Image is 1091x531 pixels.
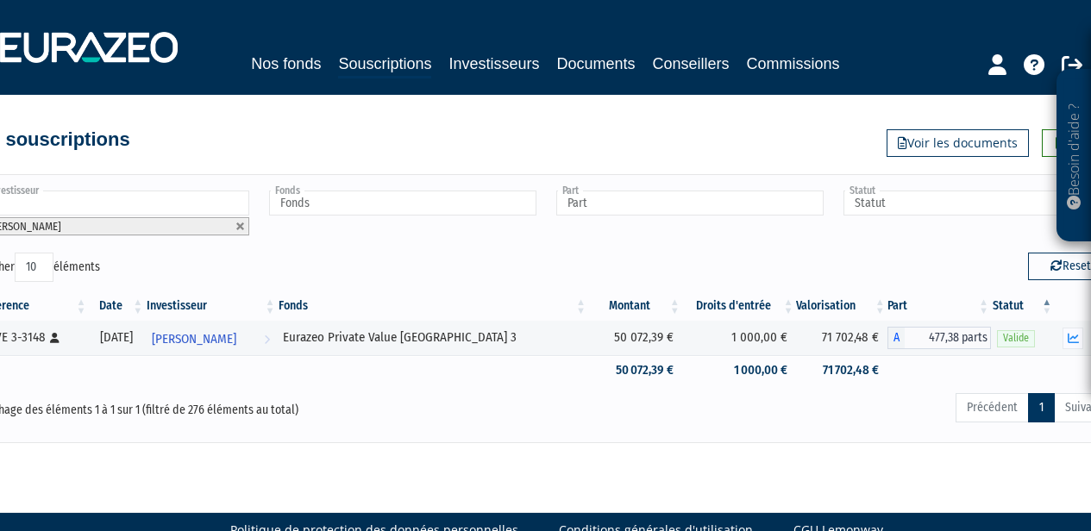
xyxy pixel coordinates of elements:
span: [PERSON_NAME] [152,323,236,355]
a: Nos fonds [251,52,321,76]
i: [Français] Personne physique [50,333,60,343]
a: Commissions [747,52,840,76]
th: Fonds: activer pour trier la colonne par ordre croissant [277,291,588,321]
td: 1 000,00 € [682,355,796,385]
span: 477,38 parts [905,327,991,349]
a: 1 [1028,393,1055,422]
th: Montant: activer pour trier la colonne par ordre croissant [588,291,682,321]
a: Voir les documents [887,129,1029,157]
span: A [887,327,905,349]
td: 1 000,00 € [682,321,796,355]
a: Investisseurs [448,52,539,76]
th: Date: activer pour trier la colonne par ordre croissant [89,291,146,321]
td: 71 702,48 € [796,321,887,355]
th: Statut : activer pour trier la colonne par ordre d&eacute;croissant [991,291,1054,321]
i: Voir l'investisseur [264,323,270,355]
a: Souscriptions [338,52,431,78]
th: Valorisation: activer pour trier la colonne par ordre croissant [796,291,887,321]
p: Besoin d'aide ? [1064,78,1084,234]
th: Droits d'entrée: activer pour trier la colonne par ordre croissant [682,291,796,321]
div: [DATE] [95,328,140,347]
a: [PERSON_NAME] [145,321,277,355]
td: 50 072,39 € [588,355,682,385]
th: Part: activer pour trier la colonne par ordre croissant [887,291,991,321]
a: Documents [557,52,636,76]
a: Conseillers [653,52,730,76]
div: Eurazeo Private Value [GEOGRAPHIC_DATA] 3 [283,328,582,347]
div: A - Eurazeo Private Value Europe 3 [887,327,991,349]
span: Valide [997,330,1035,347]
th: Investisseur: activer pour trier la colonne par ordre croissant [145,291,277,321]
td: 50 072,39 € [588,321,682,355]
select: Afficheréléments [15,253,53,282]
td: 71 702,48 € [796,355,887,385]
